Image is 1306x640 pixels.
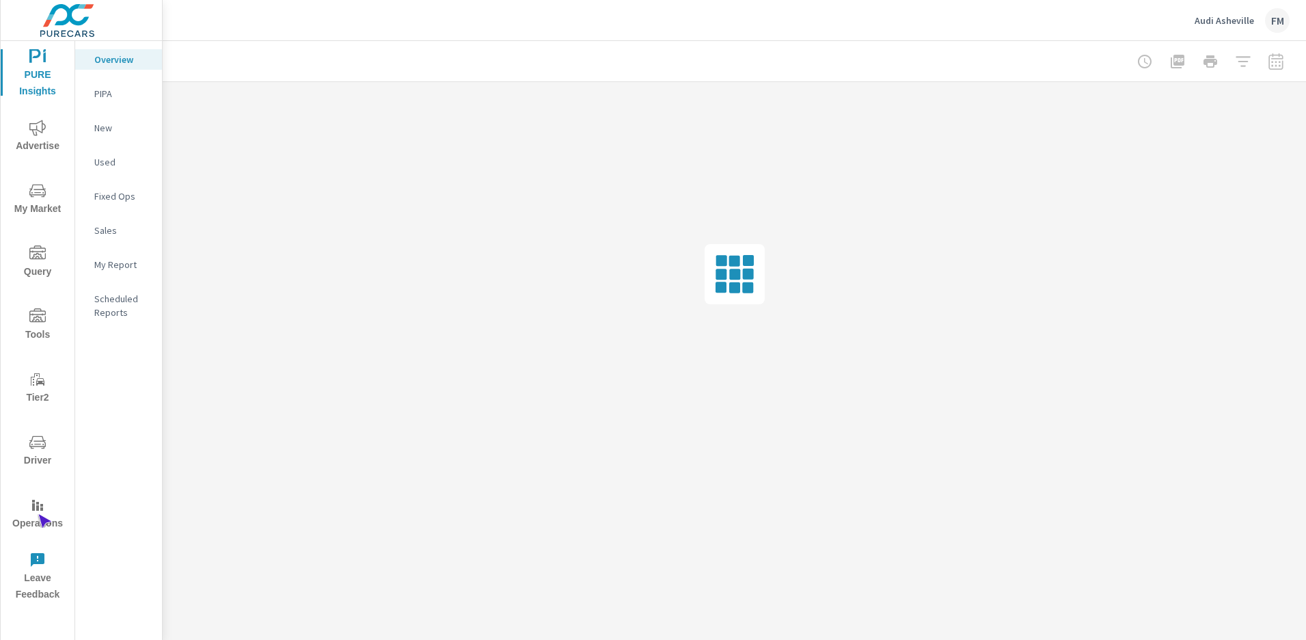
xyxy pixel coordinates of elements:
[1195,14,1254,27] p: Audi Asheville
[75,220,162,241] div: Sales
[75,186,162,206] div: Fixed Ops
[5,49,70,100] span: PURE Insights
[94,258,151,271] p: My Report
[94,53,151,66] p: Overview
[5,434,70,469] span: Driver
[94,292,151,319] p: Scheduled Reports
[75,118,162,138] div: New
[94,155,151,169] p: Used
[1265,8,1290,33] div: FM
[5,371,70,406] span: Tier2
[94,224,151,237] p: Sales
[75,289,162,323] div: Scheduled Reports
[5,183,70,217] span: My Market
[5,120,70,155] span: Advertise
[1,41,74,607] div: nav menu
[75,254,162,275] div: My Report
[75,49,162,70] div: Overview
[75,83,162,104] div: PIPA
[5,552,70,603] span: Leave Feedback
[75,152,162,172] div: Used
[94,189,151,203] p: Fixed Ops
[5,308,70,343] span: Tools
[94,87,151,101] p: PIPA
[94,121,151,135] p: New
[5,497,70,532] span: Operations
[5,245,70,280] span: Query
